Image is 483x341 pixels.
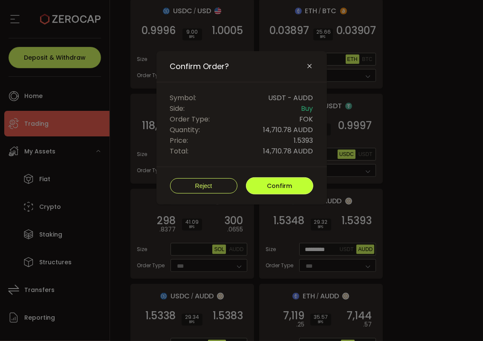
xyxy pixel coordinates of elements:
[195,182,212,189] span: Reject
[263,124,313,135] span: 14,710.78 AUDD
[170,61,229,72] span: Confirm Order?
[294,135,313,146] span: 1.5393
[170,92,197,103] span: Symbol:
[170,124,200,135] span: Quantity:
[246,177,313,194] button: Confirm
[170,103,185,114] span: Side:
[170,178,237,194] button: Reject
[301,103,313,114] span: Buy
[300,114,313,124] span: FOK
[307,63,313,70] button: Close
[269,92,313,103] span: USDT - AUDD
[267,182,292,190] span: Confirm
[263,146,313,156] span: 14,710.78 AUDD
[156,51,327,205] div: Confirm Order?
[382,249,483,341] iframe: Chat Widget
[170,114,210,124] span: Order Type:
[170,146,189,156] span: Total:
[170,135,188,146] span: Price:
